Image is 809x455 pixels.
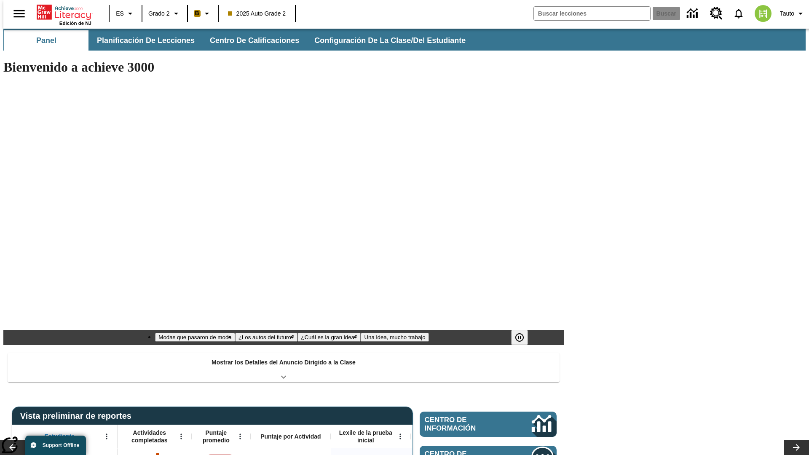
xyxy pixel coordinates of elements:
button: Diapositiva 4 Una idea, mucho trabajo [361,333,429,342]
span: Grado 2 [148,9,170,18]
span: Configuración de la clase/del estudiante [314,36,466,45]
div: Pausar [511,330,536,345]
span: Estudiante [45,433,75,440]
button: Lenguaje: ES, Selecciona un idioma [112,6,139,21]
button: Abrir menú [175,430,188,443]
button: Abrir menú [394,430,407,443]
button: Planificación de lecciones [90,30,201,51]
button: Diapositiva 3 ¿Cuál es la gran idea? [297,333,361,342]
button: Carrusel de lecciones, seguir [784,440,809,455]
div: Subbarra de navegación [3,29,806,51]
span: B [195,8,199,19]
span: Planificación de lecciones [97,36,195,45]
div: Subbarra de navegación [3,30,473,51]
span: Puntaje por Actividad [260,433,321,440]
span: Tauto [780,9,794,18]
a: Notificaciones [728,3,750,24]
a: Centro de información [682,2,705,25]
span: ES [116,9,124,18]
body: Máximo 600 caracteres Presiona Escape para desactivar la barra de herramientas Presiona Alt + F10... [3,7,123,14]
div: Portada [37,3,91,26]
input: Buscar campo [534,7,650,20]
button: Grado: Grado 2, Elige un grado [145,6,185,21]
a: Centro de recursos, Se abrirá en una pestaña nueva. [705,2,728,25]
div: Mostrar los Detalles del Anuncio Dirigido a la Clase [8,353,560,382]
span: Vista preliminar de reportes [20,411,136,421]
span: Centro de información [425,416,504,433]
span: Lexile de la prueba inicial [335,429,396,444]
a: Portada [37,4,91,21]
button: Abrir menú [100,430,113,443]
button: Escoja un nuevo avatar [750,3,777,24]
span: Centro de calificaciones [210,36,299,45]
button: Diapositiva 1 Modas que pasaron de moda [155,333,235,342]
button: Configuración de la clase/del estudiante [308,30,472,51]
button: Support Offline [25,436,86,455]
span: Puntaje promedio [196,429,236,444]
img: avatar image [755,5,771,22]
span: 2025 Auto Grade 2 [228,9,286,18]
button: Panel [4,30,88,51]
button: Diapositiva 2 ¿Los autos del futuro? [235,333,298,342]
h1: Bienvenido a achieve 3000 [3,59,564,75]
span: Support Offline [43,442,79,448]
button: Abrir menú [234,430,246,443]
p: Mostrar los Detalles del Anuncio Dirigido a la Clase [212,358,356,367]
button: Abrir el menú lateral [7,1,32,26]
button: Centro de calificaciones [203,30,306,51]
span: Panel [36,36,56,45]
button: Perfil/Configuración [777,6,809,21]
span: Edición de NJ [59,21,91,26]
button: Boost El color de la clase es anaranjado claro. Cambiar el color de la clase. [190,6,215,21]
button: Pausar [511,330,528,345]
span: Actividades completadas [122,429,177,444]
a: Centro de información [420,412,557,437]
